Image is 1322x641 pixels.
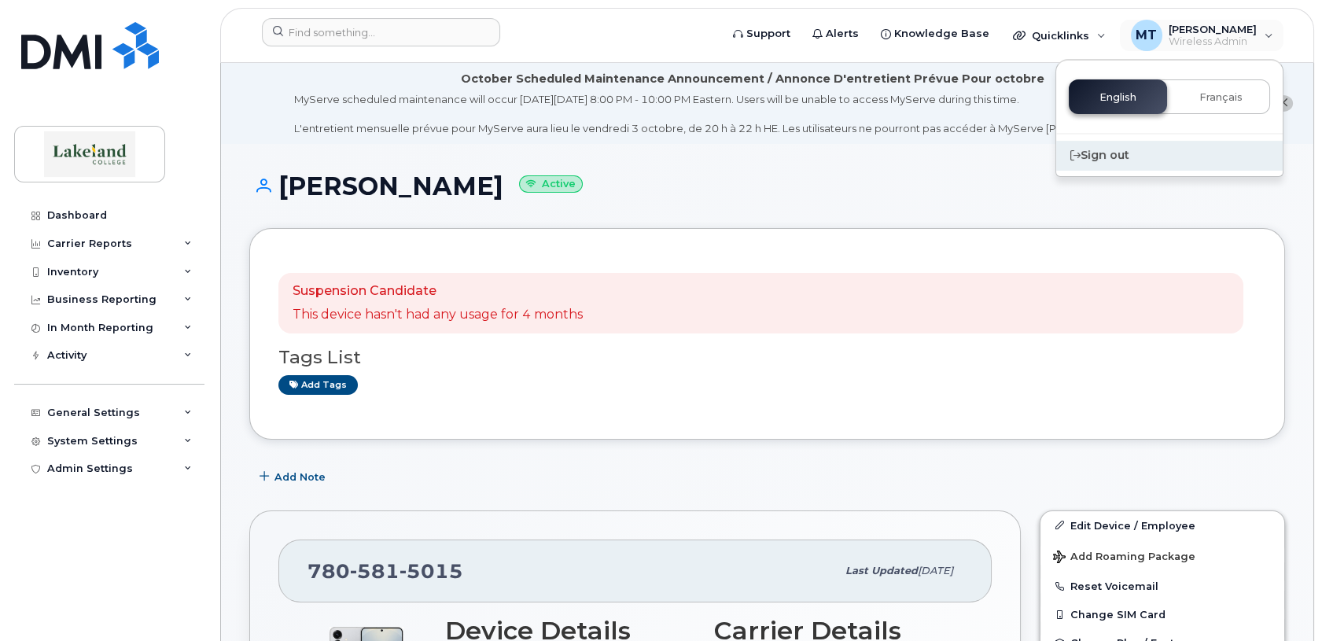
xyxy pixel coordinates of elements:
[293,282,583,300] p: Suspension Candidate
[1199,91,1243,104] span: Français
[918,565,953,577] span: [DATE]
[1040,540,1284,572] button: Add Roaming Package
[1053,551,1195,565] span: Add Roaming Package
[1040,511,1284,540] a: Edit Device / Employee
[519,175,583,193] small: Active
[307,559,463,583] span: 780
[845,565,918,577] span: Last updated
[278,375,358,395] a: Add tags
[1040,600,1284,628] button: Change SIM Card
[249,172,1285,200] h1: [PERSON_NAME]
[461,71,1044,87] div: October Scheduled Maintenance Announcement / Annonce D'entretient Prévue Pour octobre
[274,470,326,484] span: Add Note
[400,559,463,583] span: 5015
[350,559,400,583] span: 581
[278,348,1256,367] h3: Tags List
[1056,141,1283,170] div: Sign out
[294,92,1210,136] div: MyServe scheduled maintenance will occur [DATE][DATE] 8:00 PM - 10:00 PM Eastern. Users will be u...
[1040,572,1284,600] button: Reset Voicemail
[249,463,339,492] button: Add Note
[293,306,583,324] p: This device hasn't had any usage for 4 months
